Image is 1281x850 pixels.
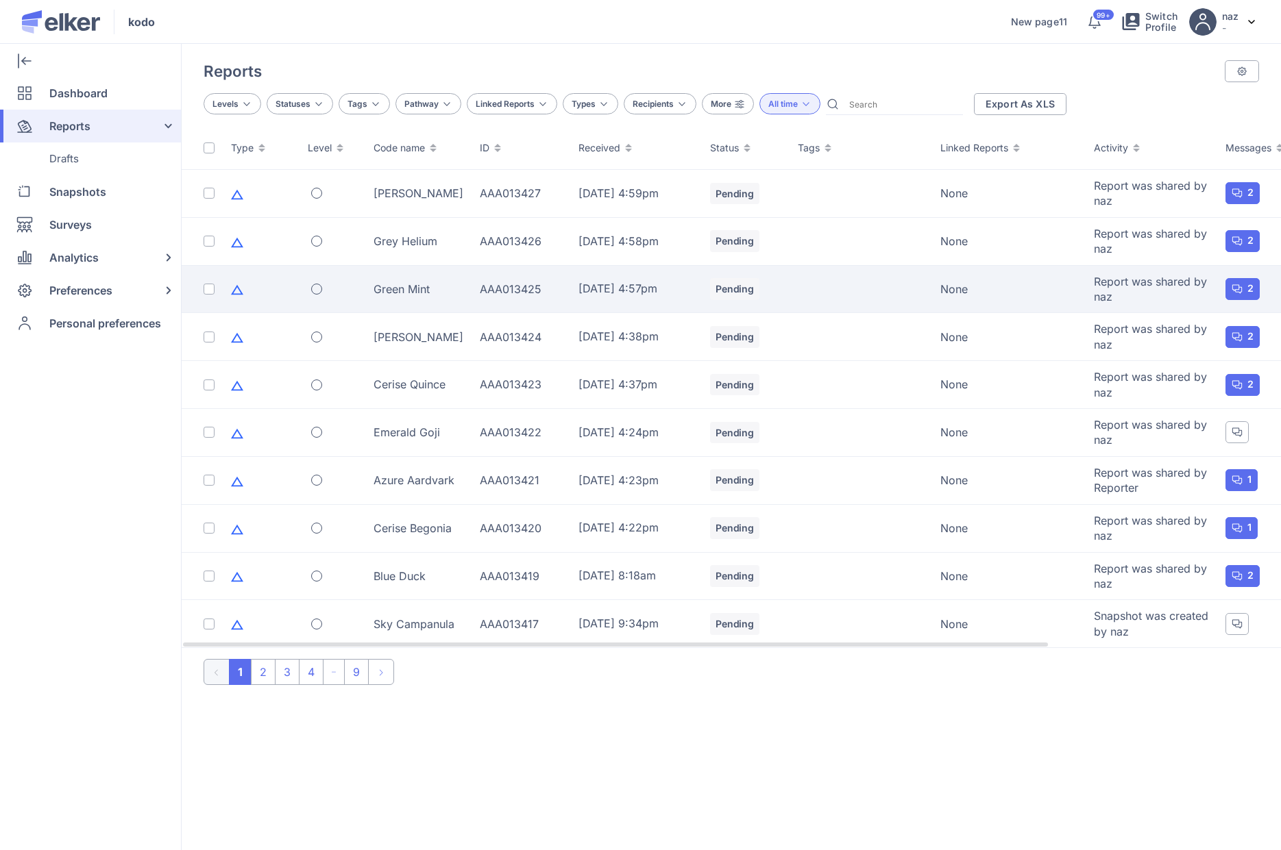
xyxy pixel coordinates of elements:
[1011,16,1067,27] a: New page11
[940,282,1077,297] div: None
[480,377,562,392] div: AAA013423
[347,99,367,109] span: Tags
[204,659,230,685] button: Go to previous page
[128,14,155,30] span: kodo
[940,234,1077,249] div: None
[578,569,694,582] p: [DATE] 8:18am
[1232,379,1243,390] img: message
[1094,370,1207,399] span: Report was shared by naz
[716,187,754,201] span: Pending
[1232,284,1243,295] img: message
[1232,523,1243,534] img: message
[1232,475,1243,486] img: message
[716,282,754,296] span: Pending
[49,241,99,274] span: Analytics
[395,93,461,114] button: Pathway
[633,99,674,109] span: Recipients
[231,475,243,488] img: icon
[404,99,439,109] span: Pathway
[480,473,562,488] div: AAA013421
[480,282,562,297] div: AAA013425
[1222,22,1239,34] p: -
[299,659,324,685] li: page 4
[578,282,694,295] p: [DATE] 4:57pm
[251,659,276,685] li: page 2
[480,234,562,249] div: AAA013426
[624,93,696,114] button: Recipients
[1094,227,1207,255] span: Report was shared by naz
[231,523,243,536] img: icon
[578,378,694,391] p: [DATE] 4:37pm
[480,568,562,584] div: AAA013419
[308,141,357,155] div: Level
[1222,10,1239,22] h5: naz
[1247,472,1252,487] span: 1
[1236,66,1247,77] img: svg%3e
[940,377,1077,392] div: None
[49,110,90,142] span: Reports
[1247,568,1254,583] span: 2
[1094,141,1209,155] div: Activity
[49,274,112,307] span: Preferences
[1247,233,1254,248] span: 2
[716,473,754,487] span: Pending
[716,569,754,583] span: Pending
[1248,20,1255,24] img: svg%3e
[231,236,243,249] img: icon
[1247,520,1252,535] span: 1
[231,379,243,392] img: icon
[1094,609,1208,638] span: Snapshot was created by naz
[1094,562,1207,590] span: Report was shared by naz
[1094,322,1207,351] span: Report was shared by naz
[940,329,1077,345] div: None
[229,659,252,685] li: page 1
[798,141,924,155] div: Tags
[480,141,562,155] div: ID
[49,307,161,340] span: Personal preferences
[374,282,463,297] div: Green Mint
[1247,377,1254,392] span: 2
[344,659,369,685] li: page 9
[1189,8,1217,36] img: avatar
[231,618,243,631] img: icon
[974,93,1066,115] button: Export As XLS
[844,93,962,114] input: Search
[572,99,596,109] span: Types
[267,93,333,114] button: Statuses
[759,93,820,114] button: All time
[374,473,463,488] div: Azure Aardvark
[563,93,618,114] button: Types
[1247,281,1254,296] span: 2
[578,141,694,155] div: Received
[22,10,100,34] img: Elker
[1094,514,1207,542] span: Report was shared by naz
[374,616,463,632] div: Sky Campanula
[49,208,92,241] span: Surveys
[374,186,463,201] div: [PERSON_NAME]
[578,235,694,248] p: [DATE] 4:58pm
[578,617,694,630] p: [DATE] 9:34pm
[716,617,754,631] span: Pending
[231,141,291,155] div: Type
[204,93,261,114] button: Levels
[578,330,694,343] p: [DATE] 4:38pm
[368,659,394,685] button: Go to next page
[374,568,463,584] div: Blue Duck
[204,62,262,80] h4: Reports
[940,616,1077,632] div: None
[49,142,79,175] span: Drafts
[702,93,754,114] button: More
[480,425,562,440] div: AAA013422
[710,141,781,155] div: Status
[231,427,243,440] img: icon
[49,77,108,110] span: Dashboard
[480,616,562,632] div: AAA013417
[578,187,694,200] p: [DATE] 4:59pm
[711,99,731,109] span: More
[212,99,239,109] span: Levels
[276,99,310,109] span: Statuses
[940,186,1077,201] div: None
[480,186,562,201] div: AAA013427
[578,474,694,487] p: [DATE] 4:23pm
[480,521,562,536] div: AAA013420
